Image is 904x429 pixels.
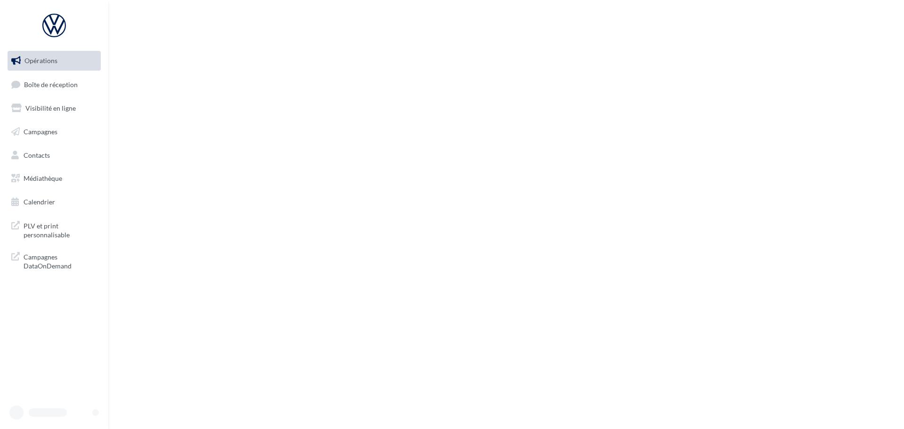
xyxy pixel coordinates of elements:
span: Boîte de réception [24,80,78,88]
a: Opérations [6,51,103,71]
a: Campagnes [6,122,103,142]
a: Médiathèque [6,169,103,188]
span: Calendrier [24,198,55,206]
span: Contacts [24,151,50,159]
a: Campagnes DataOnDemand [6,247,103,275]
span: Campagnes [24,128,57,136]
span: Médiathèque [24,174,62,182]
span: Opérations [24,57,57,65]
a: Calendrier [6,192,103,212]
a: Contacts [6,146,103,165]
a: Visibilité en ligne [6,98,103,118]
span: Visibilité en ligne [25,104,76,112]
span: Campagnes DataOnDemand [24,251,97,271]
span: PLV et print personnalisable [24,219,97,240]
a: PLV et print personnalisable [6,216,103,243]
a: Boîte de réception [6,74,103,95]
